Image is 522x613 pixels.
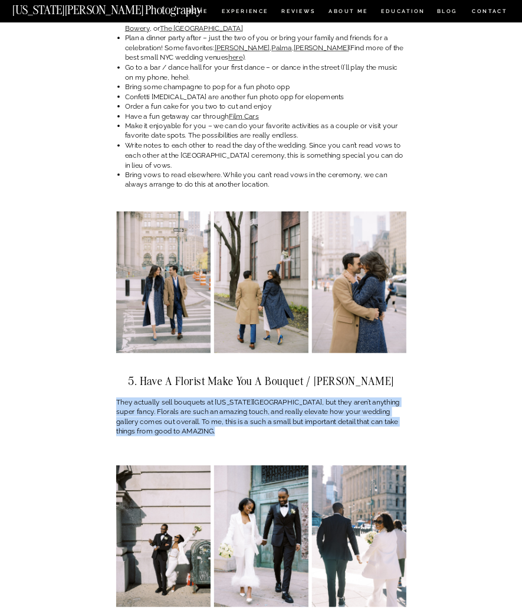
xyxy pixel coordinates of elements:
a: Experience [222,9,267,17]
a: The [GEOGRAPHIC_DATA] [160,24,243,32]
a: [US_STATE][PERSON_NAME] Photography [12,4,231,12]
a: EDUCATION [380,9,426,17]
li: Plan a dinner party after – just the two of you or bring your family and friends for a celebratio... [125,34,406,63]
li: Bring some champagne to pop for a fun photo opp [125,82,406,92]
p: They actually sell bouquets at [US_STATE][GEOGRAPHIC_DATA], but they aren’t anything super fancy.... [116,397,406,436]
li: Order a fun cake for you two to cut and enjoy [125,102,406,112]
a: The [PERSON_NAME] [320,14,389,22]
a: The Bowery [125,14,403,32]
a: BLOG [436,9,457,17]
a: here [228,53,242,61]
a: CONTACT [471,6,507,16]
img: NYC city hall wedding [312,211,406,353]
a: [PERSON_NAME] [294,44,349,52]
li: Make it enjoyable for you – we can do your favorite activities as a couple or visit your favorite... [125,121,406,141]
h2: 5. Have a Florist Make You a Bouquet / [PERSON_NAME] [116,375,406,387]
img: NYC city hall wedding [116,211,211,353]
a: HOME [185,9,209,17]
li: Make it into a staycation and rent a nice hotel, i.e.: , , , or [125,14,406,34]
li: Confetti [MEDICAL_DATA] are another fun photo opp for elopements [125,92,406,102]
a: Soho Grand [281,14,319,22]
a: Palma [271,44,292,52]
a: Film Cars [229,112,259,120]
a: ABOUT ME [329,9,368,17]
a: REVIEWS [281,9,314,17]
li: Write notes to each other to read the day of the wedding. Since you can’t read vows to each other... [125,141,406,170]
a: [PERSON_NAME] [215,44,270,52]
li: Bring vows to read elsewhere. While you can’t read vows in the ceremony, we can always arrange to... [125,170,406,190]
li: Have a fun getaway car through [125,112,406,122]
li: Go to a bar / dance hall for your first dance – or dance in the street (I’ll play the music on my... [125,63,406,82]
